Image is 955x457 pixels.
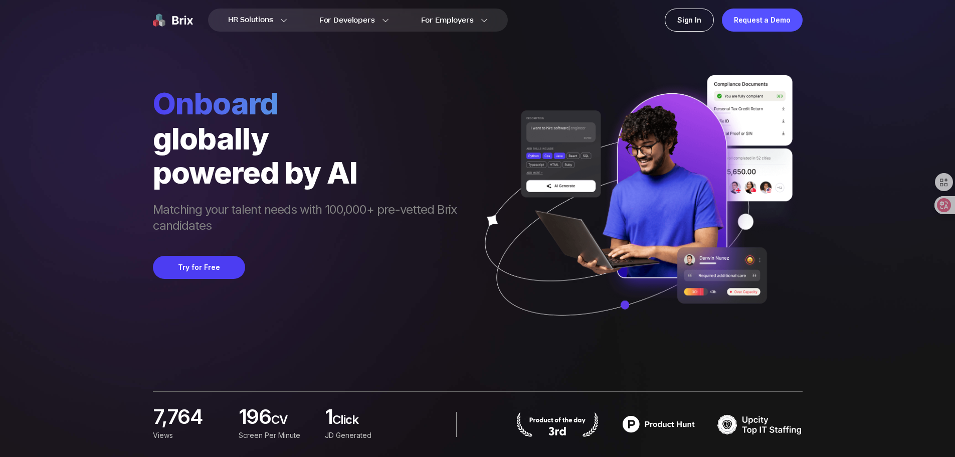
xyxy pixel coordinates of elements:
img: ai generate [467,75,803,345]
span: Matching your talent needs with 100,000+ pre-vetted Brix candidates [153,202,467,236]
div: JD Generated [324,430,398,441]
span: Click [332,412,399,432]
button: Try for Free [153,256,245,279]
div: powered by AI [153,156,467,190]
a: Request a Demo [722,9,803,32]
span: For Developers [319,15,375,26]
div: Views [153,430,227,441]
span: 196 [239,408,271,428]
span: HR Solutions [228,12,273,28]
img: TOP IT STAFFING [717,412,803,437]
span: Onboard [153,85,467,121]
span: 7,764 [153,408,202,425]
span: 1 [324,408,332,428]
a: Sign In [665,9,714,32]
div: screen per minute [239,430,312,441]
img: product hunt badge [616,412,701,437]
span: For Employers [421,15,474,26]
div: globally [153,121,467,156]
span: CV [271,412,312,432]
img: product hunt badge [515,412,600,437]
